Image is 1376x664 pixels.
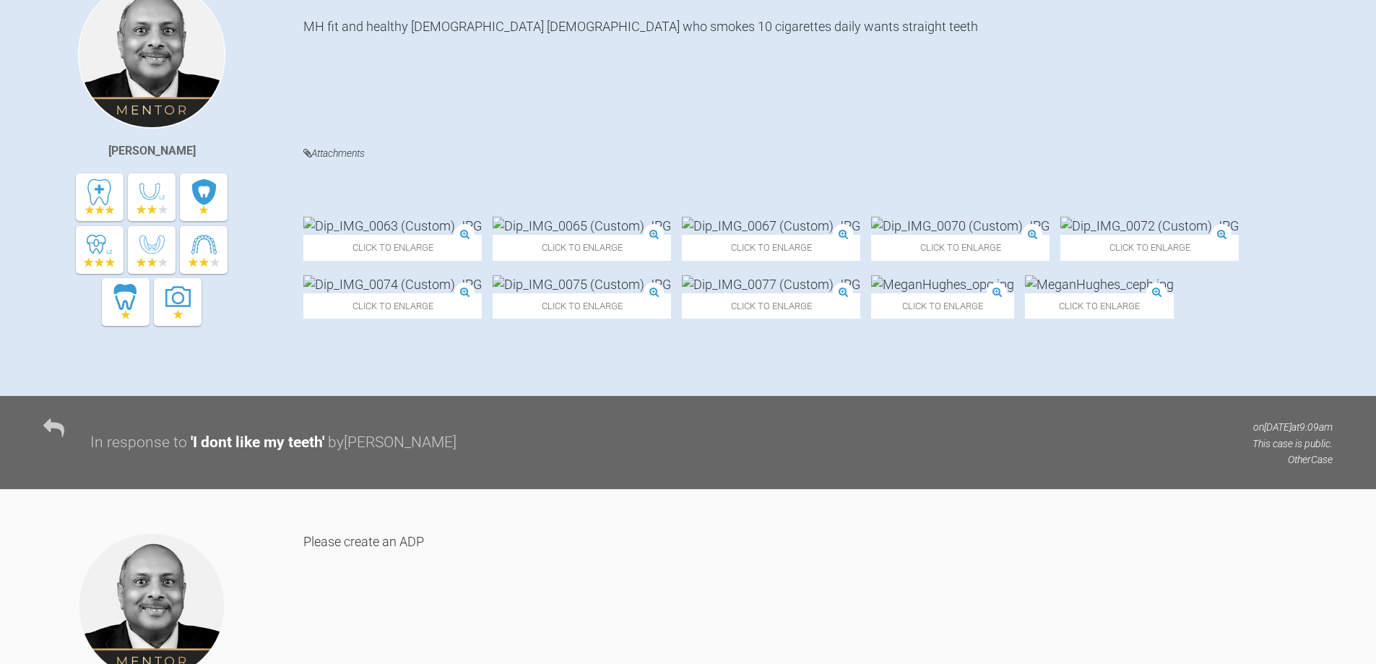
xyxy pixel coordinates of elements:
img: Dip_IMG_0070 (Custom).JPG [871,217,1050,235]
img: Dip_IMG_0065 (Custom).JPG [493,217,671,235]
img: MeganHughes_opg.jpg [871,275,1014,293]
span: Click to enlarge [871,293,1014,319]
div: In response to [90,431,187,455]
span: Click to enlarge [871,235,1050,260]
img: Dip_IMG_0067 (Custom).JPG [682,217,860,235]
img: Dip_IMG_0063 (Custom).JPG [303,217,482,235]
span: Click to enlarge [493,235,671,260]
img: MeganHughes_ceph.jpg [1025,275,1174,293]
span: Click to enlarge [493,293,671,319]
span: Click to enlarge [303,293,482,319]
span: Click to enlarge [1060,235,1239,260]
div: [PERSON_NAME] [108,142,196,160]
img: Dip_IMG_0077 (Custom).JPG [682,275,860,293]
p: Other Case [1252,452,1333,467]
img: Dip_IMG_0072 (Custom).JPG [1060,217,1239,235]
span: Click to enlarge [682,235,860,260]
img: Dip_IMG_0074 (Custom).JPG [303,275,482,293]
p: on [DATE] at 9:09am [1252,419,1333,435]
span: Click to enlarge [682,293,860,319]
div: by [PERSON_NAME] [328,431,456,455]
p: This case is public. [1252,436,1333,452]
h4: Attachments [303,145,1333,163]
span: Click to enlarge [303,235,482,260]
span: Click to enlarge [1025,293,1174,319]
div: ' I dont like my teeth ' [191,431,324,455]
img: Dip_IMG_0075 (Custom).JPG [493,275,671,293]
